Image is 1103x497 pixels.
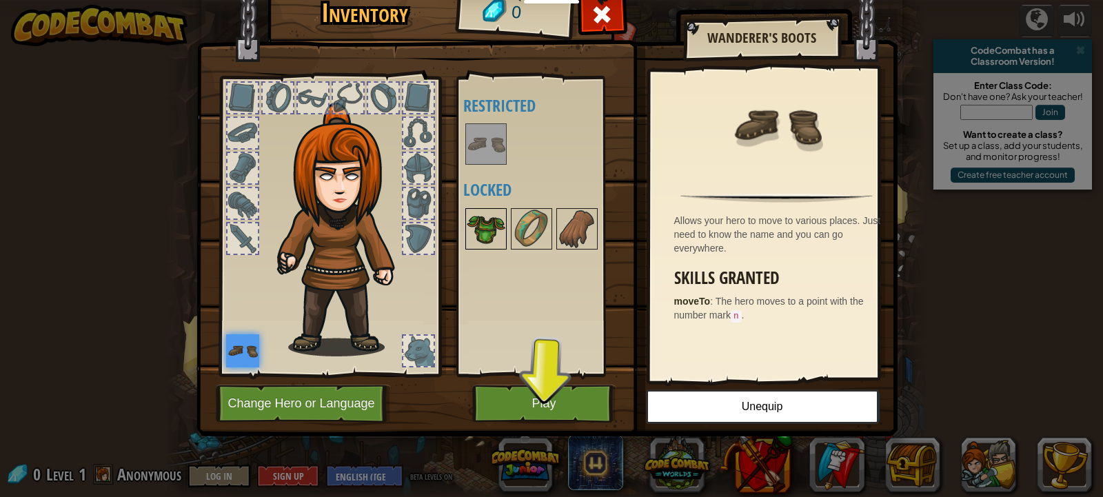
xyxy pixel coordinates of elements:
button: Play [472,385,616,423]
h4: Restricted [463,97,636,114]
button: Unequip [646,389,879,424]
span: The hero moves to a point with the number mark . [674,296,864,321]
img: hr.png [680,194,872,203]
img: portrait.png [732,81,822,170]
h2: Wanderer's Boots [697,30,827,45]
img: portrait.png [558,210,596,248]
button: Change Hero or Language [216,385,391,423]
div: Allows your hero to move to various places. Just need to know the name and you can go everywhere. [674,214,887,255]
img: portrait.png [467,125,505,163]
img: portrait.png [512,210,551,248]
h4: Locked [463,181,636,199]
h3: Skills Granted [674,269,887,287]
img: hair_f2.png [271,103,419,356]
span: : [710,296,716,307]
strong: moveTo [674,296,711,307]
img: portrait.png [467,210,505,248]
img: portrait.png [226,334,259,367]
code: n [731,310,742,323]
